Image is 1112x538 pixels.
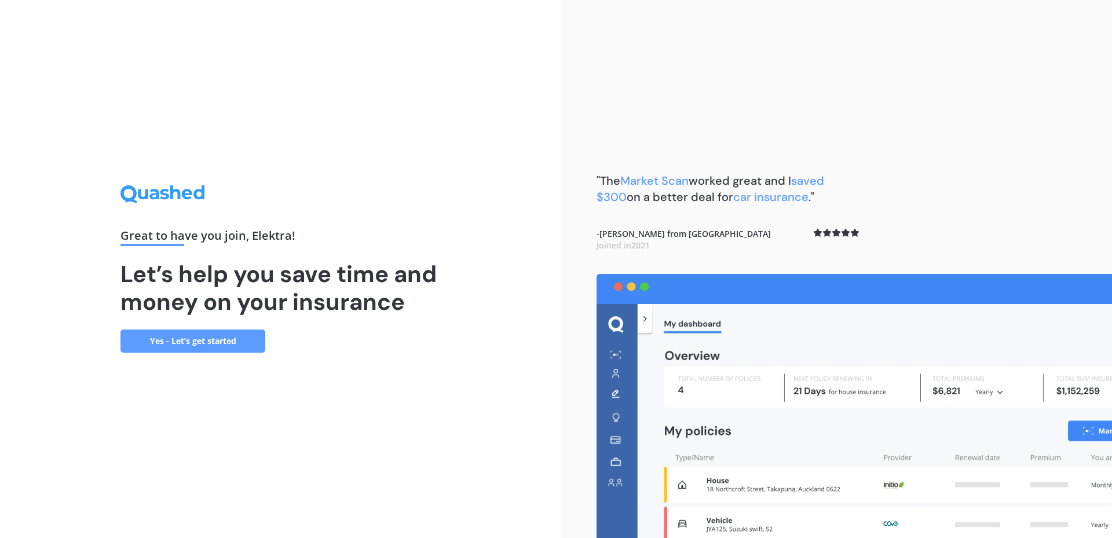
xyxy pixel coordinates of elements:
a: Yes - Let’s get started [120,330,265,353]
span: Joined in 2021 [597,240,650,251]
b: "The worked great and I on a better deal for ." [597,173,824,204]
span: car insurance [733,189,809,204]
span: saved $300 [597,173,824,204]
h1: Let’s help you save time and money on your insurance [120,260,441,316]
b: - [PERSON_NAME] from [GEOGRAPHIC_DATA] [597,228,771,251]
img: dashboard.webp [597,274,1112,538]
div: Great to have you join , Elektra ! [120,230,441,246]
span: Market Scan [620,173,689,188]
